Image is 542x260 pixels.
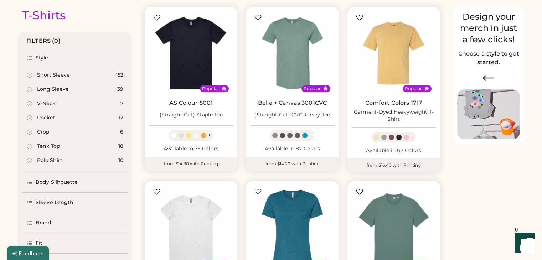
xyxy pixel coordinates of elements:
[457,89,520,140] img: Image of Lisa Congdon Eye Print on T-Shirt and Hat
[117,86,123,93] div: 39
[411,133,414,141] div: +
[250,145,334,152] div: Available in 87 Colors
[323,86,328,91] button: Popular Style
[304,86,321,92] div: Popular
[37,86,69,93] div: Long Sleeve
[149,11,233,95] img: AS Colour 5001 (Straight Cut) Staple Tee
[37,114,55,121] div: Pocket
[36,240,42,247] div: Fit
[37,129,50,136] div: Crop
[118,143,123,150] div: 18
[221,86,227,91] button: Popular Style
[37,72,70,79] div: Short Sleeve
[508,228,539,259] iframe: Front Chat
[365,99,422,106] a: Comfort Colors 1717
[120,100,123,107] div: 7
[202,86,219,92] div: Popular
[309,131,312,139] div: +
[405,86,422,92] div: Popular
[457,11,520,45] div: Design your merch in just a few clicks!
[424,86,429,91] button: Popular Style
[347,158,440,172] div: from $16.40 with Printing
[145,157,237,171] div: from $14.90 with Printing
[246,157,339,171] div: from $14.20 with Printing
[36,219,52,227] div: Brand
[149,145,233,152] div: Available in 75 Colors
[457,50,520,67] h2: Choose a style to get started.
[250,11,334,95] img: BELLA + CANVAS 3001CVC (Straight Cut) CVC Jersey Tee
[208,131,211,139] div: +
[116,72,123,79] div: 152
[352,147,436,154] div: Available in 67 Colors
[37,157,62,164] div: Polo Shirt
[37,100,56,107] div: V-Neck
[160,111,223,119] div: (Straight Cut) Staple Tee
[254,111,330,119] div: (Straight Cut) CVC Jersey Tee
[258,99,327,106] a: Bella + Canvas 3001CVC
[36,199,73,206] div: Sleeve Length
[352,109,436,123] div: Garment-Dyed Heavyweight T-Shirt
[352,11,436,95] img: Comfort Colors 1717 Garment-Dyed Heavyweight T-Shirt
[119,114,123,121] div: 12
[118,157,123,164] div: 10
[169,99,213,106] a: AS Colour 5001
[36,179,78,186] div: Body Silhouette
[120,129,123,136] div: 6
[22,8,66,22] div: T-Shirts
[37,143,60,150] div: Tank Top
[36,54,48,62] div: Style
[26,37,61,45] div: FILTERS (0)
